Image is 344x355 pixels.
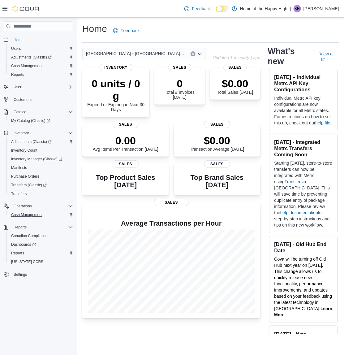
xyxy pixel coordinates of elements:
[9,117,53,124] a: My Catalog (Classic)
[11,271,73,278] span: Settings
[6,189,75,198] button: Transfers
[1,35,75,44] button: Home
[154,199,189,206] span: Sales
[87,174,164,189] h3: Top Product Sales [DATE]
[9,241,38,248] a: Dashboards
[6,181,75,189] a: Transfers (Classic)
[9,173,73,180] span: Purchase Orders
[93,134,158,147] p: 0.00
[11,191,27,196] span: Transfers
[11,83,26,91] button: Users
[9,138,73,145] span: Adjustments (Classic)
[9,211,73,219] span: Cash Management
[217,77,253,90] p: $0.00
[9,211,45,219] a: Cash Management
[11,55,52,60] span: Adjustments (Classic)
[191,51,196,56] button: Clear input
[9,181,73,189] span: Transfers (Classic)
[1,83,75,91] button: Users
[274,257,332,311] span: Cova will be turning off Old Hub next year on [DATE]. This change allows us to quickly release ne...
[6,258,75,266] button: [US_STATE] CCRS
[274,74,333,93] h3: [DATE] – Individual Metrc API Key Configurations
[9,45,73,52] span: Users
[303,5,339,12] p: [PERSON_NAME]
[6,137,75,146] a: Adjustments (Classic)
[274,241,333,253] h3: [DATE] - Old Hub End Date
[9,45,23,52] a: Users
[11,129,73,137] span: Inventory
[159,77,200,100] div: Total # Invoices [DATE]
[295,5,300,12] span: KH
[4,32,73,295] nav: Complex example
[11,129,31,137] button: Inventory
[11,36,73,43] span: Home
[6,172,75,181] button: Purchase Orders
[82,23,107,35] h1: Home
[9,71,27,78] a: Reports
[99,64,132,71] span: Inventory
[11,259,43,264] span: [US_STATE] CCRS
[12,6,40,12] img: Cova
[9,258,73,266] span: Washington CCRS
[274,95,333,126] p: Individual Metrc API key configurations are now available for all Metrc states. For instructions ...
[9,117,73,124] span: My Catalog (Classic)
[274,160,333,228] p: Starting [DATE], store-to-store transfers can now be integrated with Metrc using in [GEOGRAPHIC_D...
[190,134,244,152] div: Transaction Average [DATE]
[9,190,29,197] a: Transfers
[11,202,73,210] span: Operations
[285,179,303,184] a: Transfers
[14,225,27,230] span: Reports
[11,72,24,77] span: Reports
[9,62,73,70] span: Cash Management
[6,249,75,258] button: Reports
[14,204,32,209] span: Operations
[9,147,73,154] span: Inventory Count
[280,210,318,215] a: help documentation
[224,64,247,71] span: Sales
[168,64,191,71] span: Sales
[14,84,23,89] span: Users
[113,121,139,128] span: Sales
[290,5,291,12] p: |
[121,28,140,34] span: Feedback
[9,190,73,197] span: Transfers
[320,51,339,61] a: View allExternal link
[9,155,73,163] span: Inventory Manager (Classic)
[11,46,21,51] span: Users
[11,251,24,256] span: Reports
[86,50,184,57] span: [GEOGRAPHIC_DATA] - [GEOGRAPHIC_DATA] - Fire & Flower
[9,249,27,257] a: Reports
[321,58,325,61] svg: External link
[1,202,75,210] button: Operations
[93,134,158,152] div: Avg Items Per Transaction [DATE]
[6,240,75,249] a: Dashboards
[6,146,75,155] button: Inventory Count
[9,249,73,257] span: Reports
[204,121,230,128] span: Sales
[11,96,73,103] span: Customers
[6,155,75,163] a: Inventory Manager (Classic)
[9,147,40,154] a: Inventory Count
[197,51,202,56] button: Open list of options
[11,174,39,179] span: Purchase Orders
[1,95,75,104] button: Customers
[9,164,29,171] a: Manifests
[268,46,312,66] h2: What's new
[274,331,333,349] h3: [DATE] - New Compliance Feature Included in v1.30.1
[9,54,54,61] a: Adjustments (Classic)
[6,163,75,172] button: Manifests
[11,148,37,153] span: Inventory Count
[179,174,256,189] h3: Top Brand Sales [DATE]
[11,36,26,44] a: Home
[192,6,211,12] span: Feedback
[274,139,333,158] h3: [DATE] - Integrated Metrc Transfers Coming Soon
[1,108,75,116] button: Catalog
[240,5,287,12] p: Home of the Happy High
[190,134,244,147] p: $0.00
[87,77,144,102] p: 0 units / 0 g
[1,223,75,232] button: Reports
[6,70,75,79] button: Reports
[14,37,24,42] span: Home
[11,63,42,68] span: Cash Management
[87,77,144,112] div: Expired or Expiring in Next 30 Days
